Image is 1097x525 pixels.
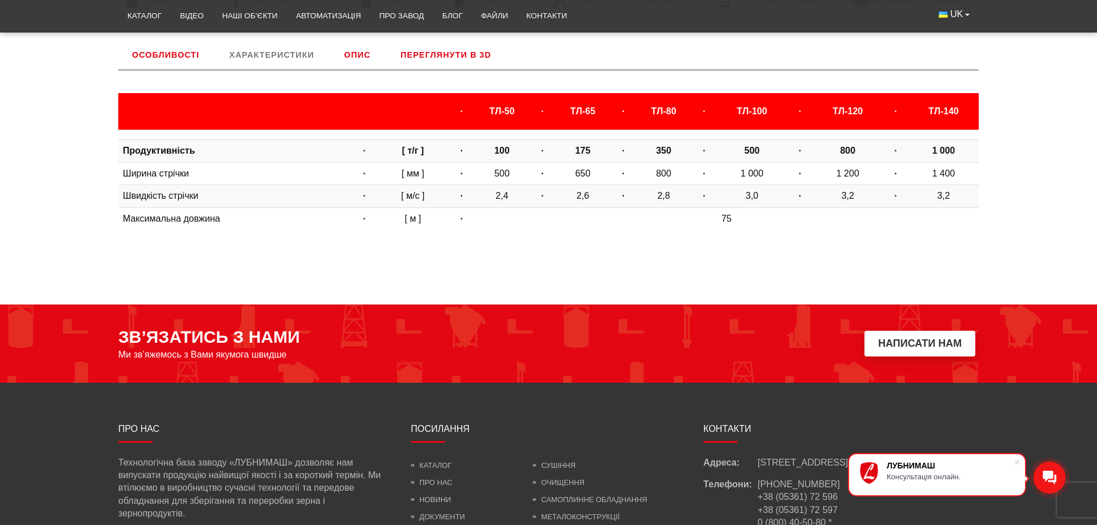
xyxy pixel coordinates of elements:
[541,146,543,155] strong: ·
[461,146,463,155] strong: ·
[411,512,465,521] a: Документи
[703,191,705,201] strong: ·
[517,3,576,29] a: Контакти
[894,191,896,201] strong: ·
[411,461,451,470] a: Каталог
[744,146,760,155] b: 500
[411,495,451,504] a: Новини
[461,214,463,223] strong: ·
[363,146,365,155] strong: ·
[118,327,300,347] span: ЗВ’ЯЗАТИСЬ З НАМИ
[758,505,838,515] a: +38 (05361) 72 597
[370,3,433,29] a: Про завод
[118,350,287,360] span: Ми зв’яжемось з Вами якумога швидше
[215,40,327,70] a: Характеристики
[555,162,611,185] td: 650
[118,185,351,207] td: Швидкість стрічки
[864,331,975,356] button: Написати нам
[840,146,855,155] b: 800
[555,185,611,207] td: 2,6
[363,214,365,223] strong: ·
[541,106,543,116] strong: ·
[411,478,453,487] a: Про нас
[758,479,840,489] a: [PHONE_NUMBER]
[494,146,510,155] b: 100
[894,106,896,116] strong: ·
[213,3,287,29] a: Наші об’єкти
[703,424,751,434] span: Контакти
[908,185,979,207] td: 3,2
[287,3,370,29] a: Автоматизація
[461,169,463,178] strong: ·
[636,185,691,207] td: 2,8
[118,456,394,520] p: Технологічна база заводу «ЛУБНИМАШ» дозволяє нам випускати продукцію найвищої якості і за коротки...
[461,191,463,201] strong: ·
[799,191,801,201] strong: ·
[330,40,384,70] a: Опис
[387,40,505,70] a: Переглянути в 3D
[717,185,787,207] td: 3,0
[171,3,213,29] a: Відео
[930,3,979,25] button: UK
[433,3,472,29] a: Блог
[894,146,896,155] strong: ·
[703,169,705,178] strong: ·
[118,424,159,434] span: Про нас
[118,162,351,185] td: Ширина стрічки
[377,207,449,230] td: [ м ]
[472,3,518,29] a: Файли
[474,162,530,185] td: 500
[894,169,896,178] strong: ·
[812,185,883,207] td: 3,2
[651,106,676,116] b: TЛ-80
[118,40,213,70] a: Особливості
[377,162,449,185] td: [ мм ]
[950,8,963,21] span: UK
[541,191,543,201] strong: ·
[799,106,801,116] strong: ·
[887,461,1014,470] div: ЛУБНИМАШ
[123,146,195,155] b: Продуктивність
[812,162,883,185] td: 1 200
[533,478,584,487] a: Очищення
[928,106,959,116] b: TЛ-140
[533,512,619,521] a: Металоконструкції
[636,162,691,185] td: 800
[363,169,365,178] strong: ·
[622,146,624,155] strong: ·
[887,472,1014,481] div: Консультація онлайн.
[799,169,801,178] strong: ·
[363,191,365,201] strong: ·
[411,424,470,434] span: Посилання
[832,106,863,116] b: TЛ-120
[717,162,787,185] td: 1 000
[575,146,591,155] b: 175
[533,461,575,470] a: Сушіння
[533,495,647,504] a: Самоплинне обладнання
[703,456,758,469] span: Адреса:
[377,185,449,207] td: [ м/с ]
[932,146,955,155] b: 1 000
[118,207,351,230] td: Максимальна довжина
[758,456,848,469] span: [STREET_ADDRESS]
[570,106,595,116] b: TЛ-65
[474,207,979,230] td: 75
[489,106,514,116] b: TЛ-50
[622,169,624,178] strong: ·
[118,3,171,29] a: Каталог
[461,106,463,116] strong: ·
[703,146,705,155] strong: ·
[703,106,705,116] strong: ·
[622,191,624,201] strong: ·
[939,11,948,18] img: Українська
[541,169,543,178] strong: ·
[758,492,838,502] a: +38 (05361) 72 596
[622,106,624,116] strong: ·
[402,146,424,155] b: [ т/г ]
[656,146,671,155] b: 350
[474,185,530,207] td: 2,4
[737,106,767,116] b: TЛ-100
[908,162,979,185] td: 1 400
[799,146,801,155] strong: ·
